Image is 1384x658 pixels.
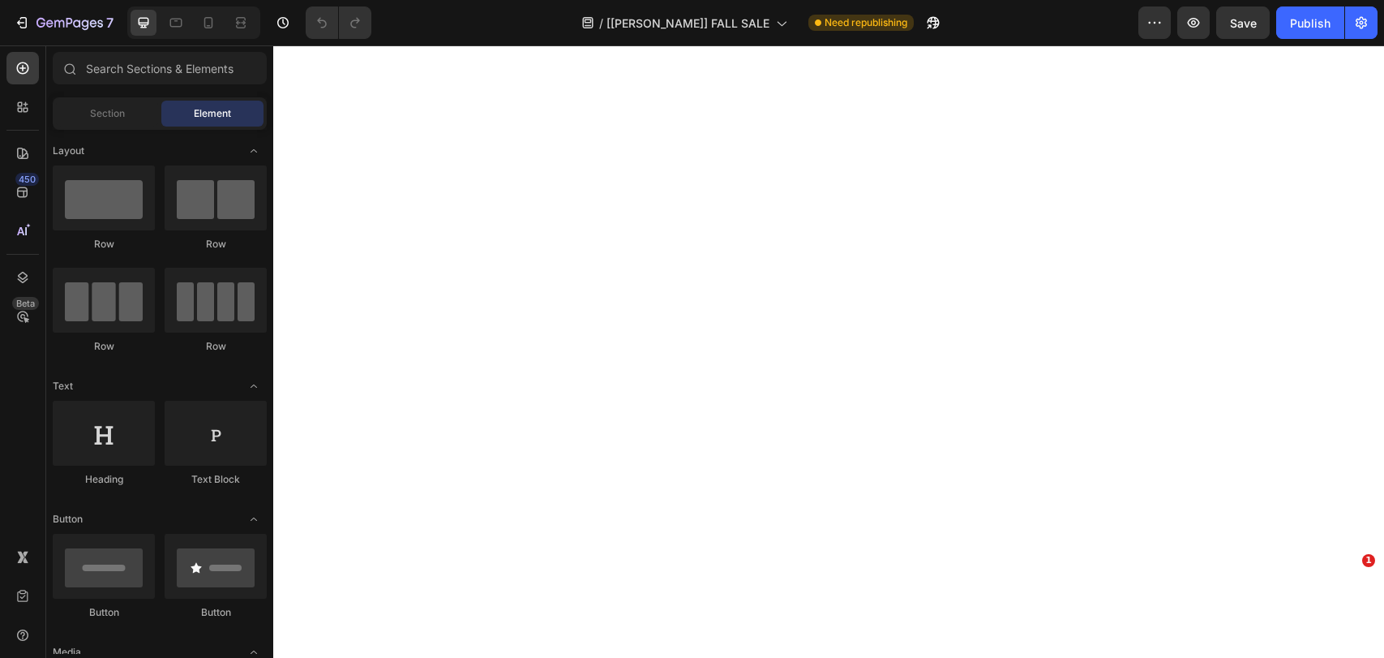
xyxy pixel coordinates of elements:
[306,6,371,39] div: Undo/Redo
[241,506,267,532] span: Toggle open
[165,605,267,620] div: Button
[1290,15,1330,32] div: Publish
[241,373,267,399] span: Toggle open
[606,15,769,32] span: [[PERSON_NAME]] FALL SALE
[241,138,267,164] span: Toggle open
[1230,16,1257,30] span: Save
[165,237,267,252] div: Row
[165,339,267,354] div: Row
[53,605,155,620] div: Button
[53,339,155,354] div: Row
[12,297,39,310] div: Beta
[165,472,267,487] div: Text Block
[1216,6,1270,39] button: Save
[53,144,84,158] span: Layout
[194,106,231,121] span: Element
[53,52,267,84] input: Search Sections & Elements
[53,472,155,487] div: Heading
[825,15,907,30] span: Need republishing
[6,6,121,39] button: 7
[1329,578,1368,617] iframe: Intercom live chat
[106,13,114,32] p: 7
[1276,6,1344,39] button: Publish
[1362,554,1375,567] span: 1
[53,237,155,252] div: Row
[53,512,83,527] span: Button
[599,15,603,32] span: /
[273,45,1384,658] iframe: Design area
[53,379,73,394] span: Text
[15,173,39,186] div: 450
[90,106,125,121] span: Section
